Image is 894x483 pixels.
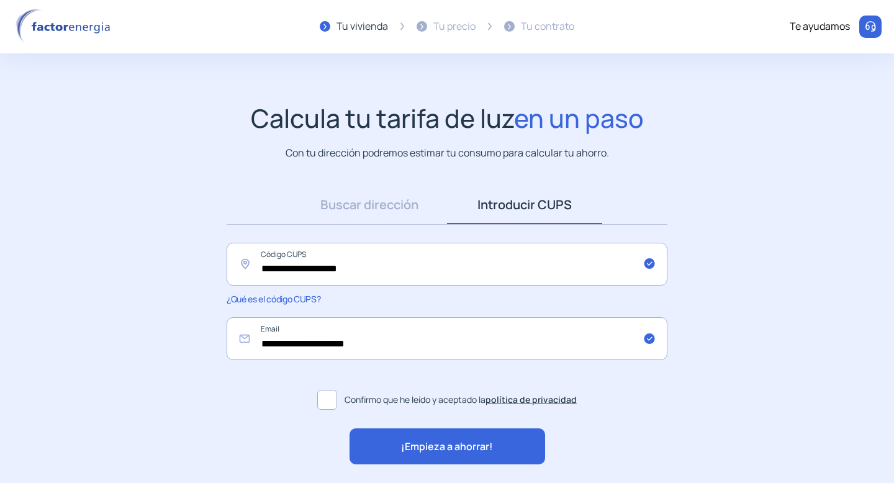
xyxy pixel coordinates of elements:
[790,19,850,35] div: Te ayudamos
[521,19,574,35] div: Tu contrato
[12,9,118,45] img: logo factor
[447,186,602,224] a: Introducir CUPS
[864,20,877,33] img: llamar
[433,19,476,35] div: Tu precio
[514,101,644,135] span: en un paso
[227,293,320,305] span: ¿Qué es el código CUPS?
[485,394,577,405] a: política de privacidad
[345,393,577,407] span: Confirmo que he leído y aceptado la
[336,19,388,35] div: Tu vivienda
[292,186,447,224] a: Buscar dirección
[401,439,493,455] span: ¡Empieza a ahorrar!
[251,103,644,133] h1: Calcula tu tarifa de luz
[286,145,609,161] p: Con tu dirección podremos estimar tu consumo para calcular tu ahorro.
